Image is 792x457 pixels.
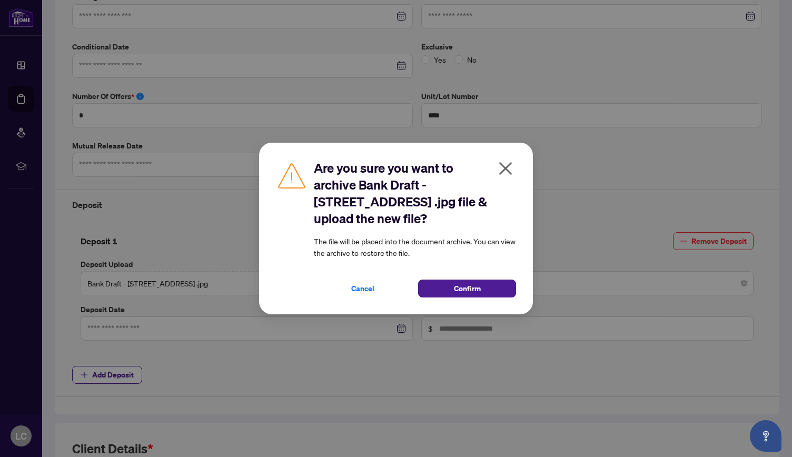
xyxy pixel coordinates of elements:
[276,160,308,191] img: Caution Icon
[351,280,374,297] span: Cancel
[314,160,516,227] h2: Are you sure you want to archive Bank Draft - [STREET_ADDRESS] .jpg file & upload the new file?
[314,160,516,297] div: The file will be placed into the document archive. You can view the archive to restore the file.
[454,280,481,297] span: Confirm
[418,280,516,297] button: Confirm
[497,160,514,177] span: close
[314,280,412,297] button: Cancel
[750,420,781,452] button: Open asap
